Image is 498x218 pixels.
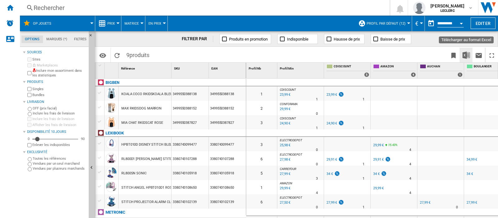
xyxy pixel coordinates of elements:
button: OP JOUETS [33,16,58,31]
div: FILTRER PAR [182,36,214,42]
div: 27,99 € [419,200,430,206]
div: 5 offers sold by CDISCOUNT [364,72,369,77]
div: 34 € [467,172,473,176]
div: Cliquez pour filtrer sur cette marque [106,209,125,216]
span: OP JOUETS [33,22,51,26]
img: excel-24x24.png [463,51,470,59]
div: 3499550388152 [209,101,246,115]
div: Délai de livraison : 0 jour [456,204,458,211]
div: Mise à jour : mercredi 27 août 2025 00:18 [279,106,290,112]
span: Profil Nb [249,67,261,70]
div: 23,99 € [326,92,344,98]
button: Plein écran [486,48,498,62]
div: 29,91 € [326,157,344,163]
span: CONFORAMA [280,102,298,106]
div: 27,99 € [420,201,430,205]
div: Délai de livraison : 4 jours [409,147,411,153]
div: 34 € [372,171,387,177]
div: STITCH PROJECTOR ALARM CLOCK [121,195,177,209]
img: alerts-logo.svg [6,19,14,27]
div: 3380743102139 [209,194,246,209]
div: MIA CHAT RKIDSCAT ROSE [121,116,163,130]
button: Prix [107,16,118,31]
span: CDISCOUNT [280,117,296,120]
input: Afficher les frais de livraison [27,143,31,147]
input: OFF (prix facial) [28,107,32,111]
div: 34 € [466,171,473,177]
img: promotionV3.png [338,92,344,97]
input: Inclure mon assortiment dans les statistiques [27,69,31,77]
label: Inclure les frais de livraison [32,117,86,121]
div: 34 € [327,172,333,176]
div: 3499550388138 [171,86,209,101]
div: Délai de livraison : 4 jours [409,161,411,167]
label: Inclure les frais de livraison [33,111,86,116]
div: 3380743099477 [171,137,209,151]
div: 34,99 € [467,157,477,162]
img: promotionV3.png [338,120,344,126]
div: 0 [26,137,31,141]
span: AUCHAN [427,64,463,70]
md-tab-item: Options [21,36,43,43]
md-tab-item: Filtres [71,36,90,43]
div: 23,99 € [327,93,337,97]
div: AUCHAN 1 offers sold by AUCHAN [419,63,464,78]
button: Profil par défaut (12) [367,16,409,31]
div: Produits [27,80,86,85]
div: Mise à jour : mardi 26 août 2025 22:03 [279,200,290,206]
div: 3380743107288 [209,151,246,166]
label: Marketplaces [32,63,86,68]
button: Envoyer ce rapport par email [472,48,485,62]
div: Sort None [210,63,246,72]
span: Hausse de prix [334,37,360,41]
md-tab-item: Marques (*) [43,36,71,43]
button: Recharger [111,48,123,62]
label: Sites [32,57,86,62]
div: Rechercher [34,3,374,12]
div: 29,99 € [373,143,384,147]
div: Prix [98,16,118,31]
div: Profil Nb Sort None [247,63,277,72]
label: Vendues par plusieurs marchands [33,166,86,171]
div: AMAZON 4 offers sold by AMAZON [372,63,417,78]
img: promotionV3.png [334,171,340,176]
div: 27,99 € [327,201,337,205]
div: 29,91 € [373,157,384,162]
span: [PERSON_NAME] [430,3,464,9]
div: 3 [246,115,277,129]
div: Mise à jour : mercredi 27 août 2025 06:39 [279,171,290,177]
div: EAN Sort None [210,63,246,72]
div: CDISCOUNT 5 offers sold by CDISCOUNT [325,63,370,78]
button: Matrice [125,16,142,31]
input: Inclure les frais de livraison [27,117,31,121]
button: Hausse de prix [324,34,364,44]
div: Délai de livraison : 1 jour [363,176,364,182]
button: Masquer [89,31,96,42]
div: Délai de livraison : 0 jour [316,111,318,117]
div: Délai de livraison : 1 jour [363,125,364,131]
button: Créer un favoris [447,48,460,62]
button: Produits en promotion [219,34,271,44]
div: Mise à jour : mercredi 27 août 2025 03:03 [279,92,290,98]
div: 90 [79,137,86,141]
div: Délai de livraison : 1 jour [363,161,364,167]
span: ELECTRODEPOT [280,153,302,156]
div: 1 [246,180,277,194]
input: Inclure les frais de livraison [28,112,32,116]
div: 5 [246,166,277,180]
div: Exclusivité [27,150,86,155]
img: promotionV3.png [381,171,387,176]
span: En Prix [148,22,161,26]
input: Singles [27,87,31,91]
button: Open calendar [456,17,467,28]
div: Cliquez pour filtrer sur cette marque [106,129,124,137]
div: Délai de livraison : 4 jours [316,190,318,196]
input: Vendues par un seul marchand [28,162,32,166]
div: 29,91 € [327,157,337,162]
div: Sort None [106,63,118,72]
span: Prix [107,22,115,26]
input: Marketplaces [27,63,31,67]
div: SKU Sort None [173,63,209,72]
div: Délai de livraison : 3 jours [316,176,318,182]
span: CDISCOUNT [280,88,296,91]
